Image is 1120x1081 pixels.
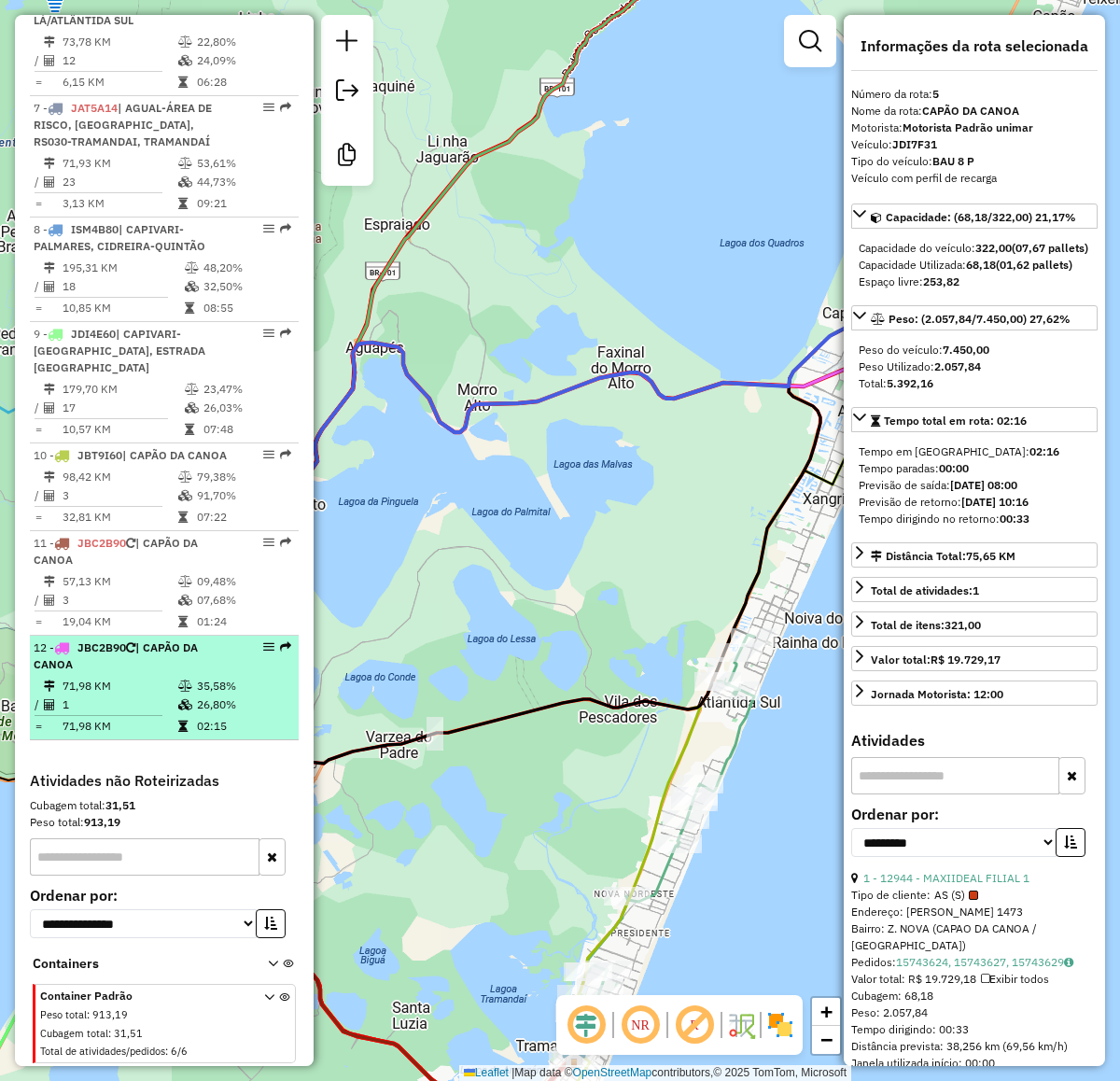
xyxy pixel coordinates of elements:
span: + [820,1000,833,1023]
div: Valor total: R$ 19.729,18 [851,971,1098,988]
i: Observações [1064,957,1073,968]
span: 31,51 [114,1027,143,1040]
i: Tempo total em rota [185,424,194,435]
label: Ordenar por: [851,803,1098,825]
div: Jornada Motorista: 12:00 [871,686,1003,703]
td: 195,31 KM [62,259,184,277]
div: Capacidade: (68,18/322,00) 21,17% [851,232,1098,298]
td: 26,80% [196,695,290,714]
a: Zoom in [812,998,840,1026]
div: Bairro: Z. NOVA (CAPAO DA CANOA / [GEOGRAPHIC_DATA]) [851,920,1098,954]
span: 75,65 KM [966,549,1015,563]
i: Total de Atividades [44,595,55,606]
i: % de utilização do peso [178,471,192,483]
i: % de utilização da cubagem [178,176,192,188]
td: 09,48% [196,572,290,591]
td: / [34,695,43,714]
em: Opções [263,641,274,653]
i: Total de Atividades [44,490,55,501]
i: Distância Total [44,681,55,692]
i: Distância Total [44,36,55,48]
div: Distância Total: [871,548,1015,565]
td: 71,98 KM [62,677,177,695]
div: Capacidade Utilizada: [859,257,1090,274]
span: Peso total [40,1008,87,1021]
img: Fluxo de ruas [726,1010,756,1040]
a: Criar modelo [329,136,366,178]
span: | CAPÃO DA CANOA [122,448,227,462]
span: : [165,1045,168,1058]
td: 79,38% [196,468,290,486]
span: 7 - [34,101,212,148]
a: Exibir filtros [791,22,829,60]
td: 23,47% [203,380,291,399]
span: Containers [33,954,244,974]
span: Peso: (2.057,84/7.450,00) 27,62% [889,312,1071,326]
td: 08:55 [203,299,291,317]
a: Distância Total:75,65 KM [851,542,1098,568]
a: Total de atividades:1 [851,577,1098,602]
span: 9 - [34,327,205,374]
div: Cubagem total: [30,797,299,814]
i: Tempo total em rota [178,721,188,732]
div: Espaço livre: [859,274,1090,290]
strong: 913,19 [84,815,120,829]
div: Atividade não roteirizada - MARISUL IMBE [577,978,623,997]
td: 07:48 [203,420,291,439]
td: / [34,277,43,296]
span: Exibir rótulo [672,1003,717,1047]
div: Pedidos: [851,954,1098,971]
td: 48,20% [203,259,291,277]
a: Peso: (2.057,84/7.450,00) 27,62% [851,305,1098,330]
div: Tempo em [GEOGRAPHIC_DATA]: [859,443,1090,460]
em: Opções [263,328,274,339]
i: Tempo total em rota [178,77,188,88]
span: AS (S) [934,887,978,904]
i: Distância Total [44,262,55,274]
div: Tipo de cliente: [851,887,1098,904]
i: Tempo total em rota [185,302,194,314]
em: Rota exportada [280,102,291,113]
div: Capacidade do veículo: [859,240,1090,257]
span: | CAPIVARI-PALMARES, CIDREIRA-QUINTÃO [34,222,205,253]
div: Map data © contributors,© 2025 TomTom, Microsoft [459,1065,851,1081]
div: Atividade não roteirizada - MARISUL FILIAL [663,810,709,829]
div: Tempo total em rota: 02:16 [851,436,1098,535]
td: 01:24 [196,612,290,631]
span: Capacidade: (68,18/322,00) 21,17% [886,210,1076,224]
strong: 5 [932,87,939,101]
span: Ocultar NR [618,1003,663,1047]
h4: Atividades [851,732,1098,750]
em: Opções [263,102,274,113]
i: Tempo total em rota [178,512,188,523]
i: Total de Atividades [44,281,55,292]
label: Ordenar por: [30,884,299,906]
td: 44,73% [196,173,290,191]
span: 8 - [34,222,205,253]
em: Opções [263,449,274,460]
div: Tempo dirigindo: 00:33 [851,1021,1098,1038]
td: 02:15 [196,717,290,736]
td: = [34,73,43,91]
span: JBC2B90 [77,536,126,550]
span: Total de atividades: [871,583,979,597]
span: Exibir todos [981,972,1049,986]
strong: 31,51 [105,798,135,812]
td: 10,85 KM [62,299,184,317]
i: Total de Atividades [44,176,55,188]
em: Rota exportada [280,641,291,653]
span: 913,19 [92,1008,128,1021]
span: 6/6 [171,1045,188,1058]
td: / [34,486,43,505]
a: OpenStreetMap [573,1066,652,1079]
td: 07,68% [196,591,290,610]
span: JDI4E60 [71,327,116,341]
em: Opções [263,223,274,234]
span: 10 - [34,448,227,462]
i: % de utilização do peso [178,576,192,587]
td: = [34,420,43,439]
td: = [34,299,43,317]
div: Tempo dirigindo no retorno: [859,511,1090,527]
strong: R$ 19.729,17 [931,653,1001,667]
a: 15743624, 15743627, 15743629 [896,955,1073,969]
